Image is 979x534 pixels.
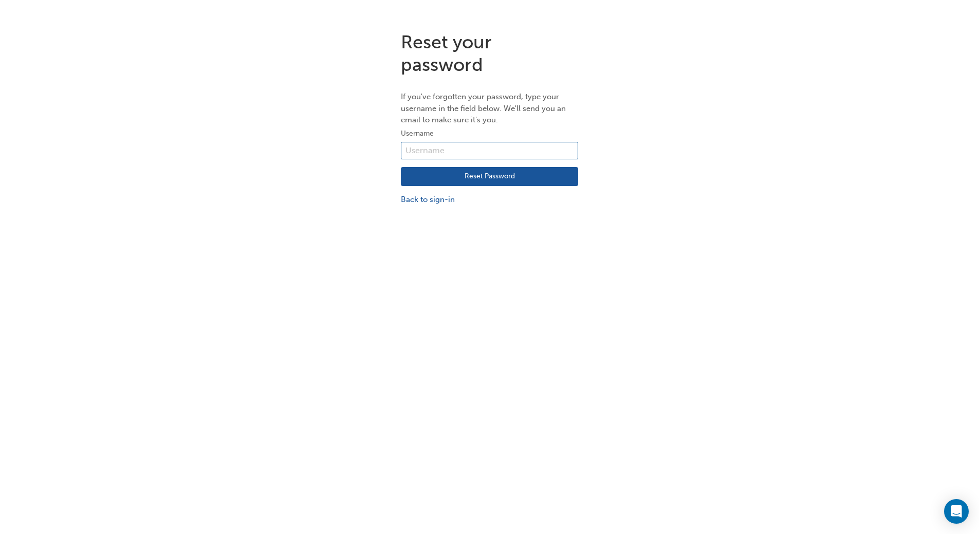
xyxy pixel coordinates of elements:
p: If you've forgotten your password, type your username in the field below. We'll send you an email... [401,91,578,126]
a: Back to sign-in [401,194,578,206]
h1: Reset your password [401,31,578,76]
label: Username [401,127,578,140]
button: Reset Password [401,167,578,187]
input: Username [401,142,578,159]
div: Open Intercom Messenger [944,499,969,524]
